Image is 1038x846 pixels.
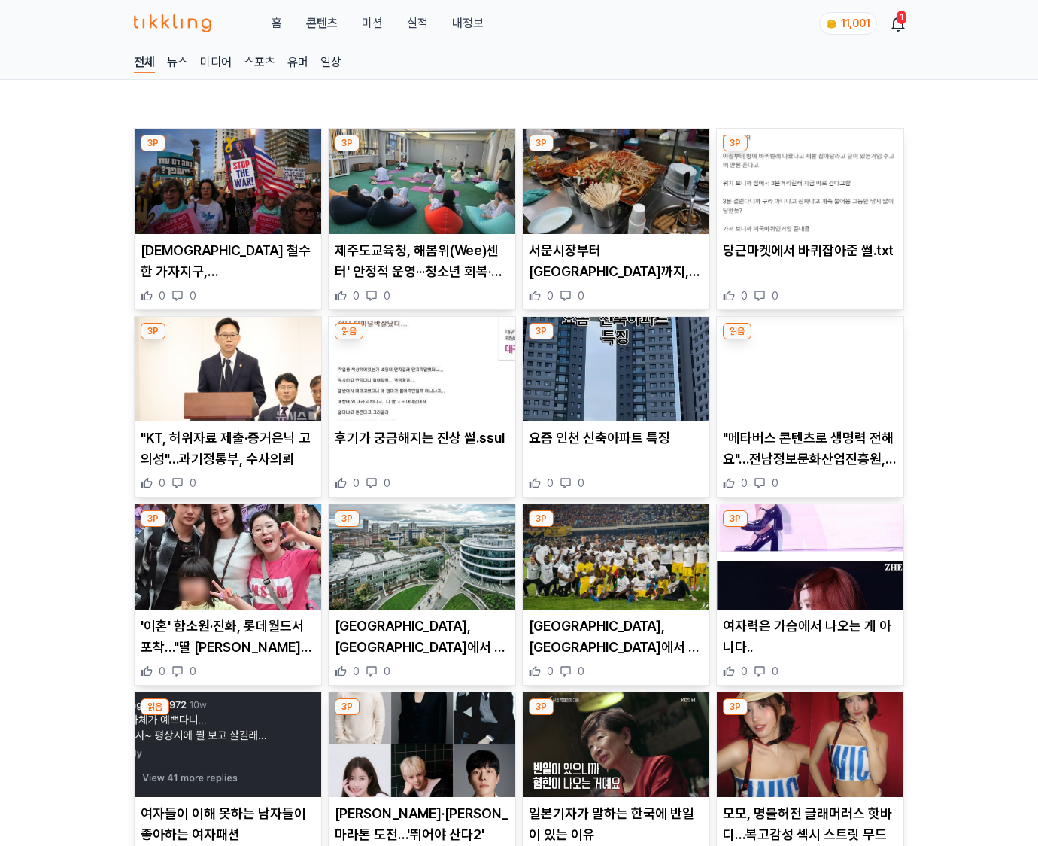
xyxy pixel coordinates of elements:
[335,135,360,151] div: 3P
[772,664,778,679] span: 0
[335,428,509,449] p: 후기가 궁금해지는 진상 썰.ssul
[717,692,903,798] img: 모모, 명불허전 글래머러스 핫바디…복고감성 섹시 스트릿 무드
[547,288,554,303] span: 0
[353,288,360,303] span: 0
[320,53,341,73] a: 일상
[141,323,165,339] div: 3P
[159,288,165,303] span: 0
[141,803,315,845] p: 여자들이 이해 못하는 남자들이 좋아하는 여자패션
[335,698,360,715] div: 3P
[897,11,906,24] div: 1
[141,616,315,658] p: '이혼' 함소원·진화, 롯데월드서 포착…"딸 [PERSON_NAME]이 많이 컸다"
[329,317,515,422] img: 후기가 궁금해지는 진상 썰.ssul
[134,316,322,498] div: 3P "KT, 허위자료 제출·증거은닉 고의성"…과기정통부, 수사의뢰 "KT, 허위자료 제출·증거은닉 고의성"…과기정통부, 수사의뢰 0 0
[190,664,196,679] span: 0
[353,476,360,491] span: 0
[529,510,554,527] div: 3P
[841,17,870,29] span: 11,001
[141,510,165,527] div: 3P
[522,504,710,686] div: 3P 가나, 아프리카에서 5번째로 북중미월드컵행…쿠두스 결승골 [GEOGRAPHIC_DATA], [GEOGRAPHIC_DATA]에서 5번째로 북중미월드컵행…쿠두스 결승골 0 0
[522,316,710,498] div: 3P 요즘 인천 신축아파트 특징 요즘 인천 신축아파트 특징 0 0
[306,14,338,32] a: 콘텐츠
[741,288,748,303] span: 0
[578,476,584,491] span: 0
[723,135,748,151] div: 3P
[190,476,196,491] span: 0
[892,14,904,32] a: 1
[329,504,515,610] img: 세인트 조지 대학교, 영국에서 의사가 되고 싶은 한국인 지망생을 위한 가이드 제공
[362,14,383,32] button: 미션
[723,240,897,261] p: 당근마켓에서 바퀴잡아준 썰.txt
[141,240,315,282] p: [DEMOGRAPHIC_DATA] 철수한 가자지구, [PERSON_NAME]와 휴전반대 가문 총격전 최소 27명 사망
[159,476,165,491] span: 0
[529,428,703,449] p: 요즘 인천 신축아파트 특징
[134,504,322,686] div: 3P '이혼' 함소원·진화, 롯데월드서 포착…"딸 혜정이 많이 컸다" '이혼' 함소원·진화, 롯데월드서 포착…"딸 [PERSON_NAME]이 많이 컸다" 0 0
[529,698,554,715] div: 3P
[529,240,703,282] p: 서문시장부터 [GEOGRAPHIC_DATA]까지, 대구 도심 속 역사와 미식의 향연
[716,504,904,686] div: 3P 여자력은 가슴에서 나오는 게 아니다.. 여자력은 가슴에서 나오는 게 아니다.. 0 0
[772,288,778,303] span: 0
[141,698,169,715] div: 읽음
[200,53,232,73] a: 미디어
[529,616,703,658] p: [GEOGRAPHIC_DATA], [GEOGRAPHIC_DATA]에서 5번째로 북중미월드컵행…쿠두스 결승골
[578,664,584,679] span: 0
[716,128,904,310] div: 3P 당근마켓에서 바퀴잡아준 썰.txt 당근마켓에서 바퀴잡아준 썰.txt 0 0
[826,18,838,30] img: coin
[529,135,554,151] div: 3P
[384,476,390,491] span: 0
[523,129,709,234] img: 서문시장부터 달성공원까지, 대구 도심 속 역사와 미식의 향연
[328,504,516,686] div: 3P 세인트 조지 대학교, 영국에서 의사가 되고 싶은 한국인 지망생을 위한 가이드 제공 [GEOGRAPHIC_DATA], [GEOGRAPHIC_DATA]에서 의사가 되고 싶은...
[723,510,748,527] div: 3P
[328,128,516,310] div: 3P 제주도교육청, 해봄위(Wee)센터' 안정적 운영···청소년 회복·성장 이끌어 제주도교육청, 해봄위(Wee)센터' 안정적 운영···청소년 회복·성장 이끌어 0 0
[167,53,188,73] a: 뉴스
[723,428,897,470] p: "메타버스 콘텐츠로 생명력 전해요"…전남정보문화산업진흥원, 영산강 축제서 XR 콘텐츠 전시
[134,14,211,32] img: 티끌링
[717,129,903,234] img: 당근마켓에서 바퀴잡아준 썰.txt
[384,288,390,303] span: 0
[522,128,710,310] div: 3P 서문시장부터 달성공원까지, 대구 도심 속 역사와 미식의 향연 서문시장부터 [GEOGRAPHIC_DATA]까지, 대구 도심 속 역사와 미식의 향연 0 0
[819,12,874,35] a: coin 11,001
[141,135,165,151] div: 3P
[272,14,282,32] a: 홈
[135,317,321,422] img: "KT, 허위자료 제출·증거은닉 고의성"…과기정통부, 수사의뢰
[741,476,748,491] span: 0
[328,316,516,498] div: 읽음 후기가 궁금해지는 진상 썰.ssul 후기가 궁금해지는 진상 썰.ssul 0 0
[134,53,155,73] a: 전체
[244,53,275,73] a: 스포츠
[741,664,748,679] span: 0
[529,803,703,845] p: 일본기자가 말하는 한국에 반일이 있는 이유
[384,664,390,679] span: 0
[717,504,903,610] img: 여자력은 가슴에서 나오는 게 아니다..
[329,692,515,798] img: 이기광·임수향 마라톤 도전…'뛰어야 산다2'
[578,288,584,303] span: 0
[547,664,554,679] span: 0
[135,504,321,610] img: '이혼' 함소원·진화, 롯데월드서 포착…"딸 혜정이 많이 컸다"
[329,129,515,234] img: 제주도교육청, 해봄위(Wee)센터' 안정적 운영···청소년 회복·성장 이끌어
[335,616,509,658] p: [GEOGRAPHIC_DATA], [GEOGRAPHIC_DATA]에서 의사가 되고 싶은 [DEMOGRAPHIC_DATA] 지망생을 위한 가이드 제공
[287,53,308,73] a: 유머
[452,14,484,32] a: 내정보
[335,240,509,282] p: 제주도교육청, 해봄위(Wee)센터' 안정적 운영···청소년 회복·성장 이끌어
[335,323,363,339] div: 읽음
[353,664,360,679] span: 0
[159,664,165,679] span: 0
[529,323,554,339] div: 3P
[723,323,751,339] div: 읽음
[717,317,903,422] img: "메타버스 콘텐츠로 생명력 전해요"…전남정보문화산업진흥원, 영산강 축제서 XR 콘텐츠 전시
[523,504,709,610] img: 가나, 아프리카에서 5번째로 북중미월드컵행…쿠두스 결승골
[190,288,196,303] span: 0
[335,803,509,845] p: [PERSON_NAME]·[PERSON_NAME] 마라톤 도전…'뛰어야 산다2'
[135,692,321,798] img: 여자들이 이해 못하는 남자들이 좋아하는 여자패션
[135,129,321,234] img: 이스라엘군 철수한 가자지구, 하마스와 휴전반대 가문 총격전 최소 27명 사망
[335,510,360,527] div: 3P
[134,128,322,310] div: 3P 이스라엘군 철수한 가자지구, 하마스와 휴전반대 가문 총격전 최소 27명 사망 [DEMOGRAPHIC_DATA] 철수한 가자지구, [PERSON_NAME]와 휴전반대 가문...
[723,616,897,658] p: 여자력은 가슴에서 나오는 게 아니다..
[523,692,709,798] img: 일본기자가 말하는 한국에 반일이 있는 이유
[716,316,904,498] div: 읽음 "메타버스 콘텐츠로 생명력 전해요"…전남정보문화산업진흥원, 영산강 축제서 XR 콘텐츠 전시 "메타버스 콘텐츠로 생명력 전해요"…전남정보문화산업진흥원, 영산강 축제서 XR...
[407,14,428,32] a: 실적
[772,476,778,491] span: 0
[547,476,554,491] span: 0
[523,317,709,422] img: 요즘 인천 신축아파트 특징
[723,803,897,845] p: 모모, 명불허전 글래머러스 핫바디…복고감성 섹시 스트릿 무드
[141,428,315,470] p: "KT, 허위자료 제출·증거은닉 고의성"…과기정통부, 수사의뢰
